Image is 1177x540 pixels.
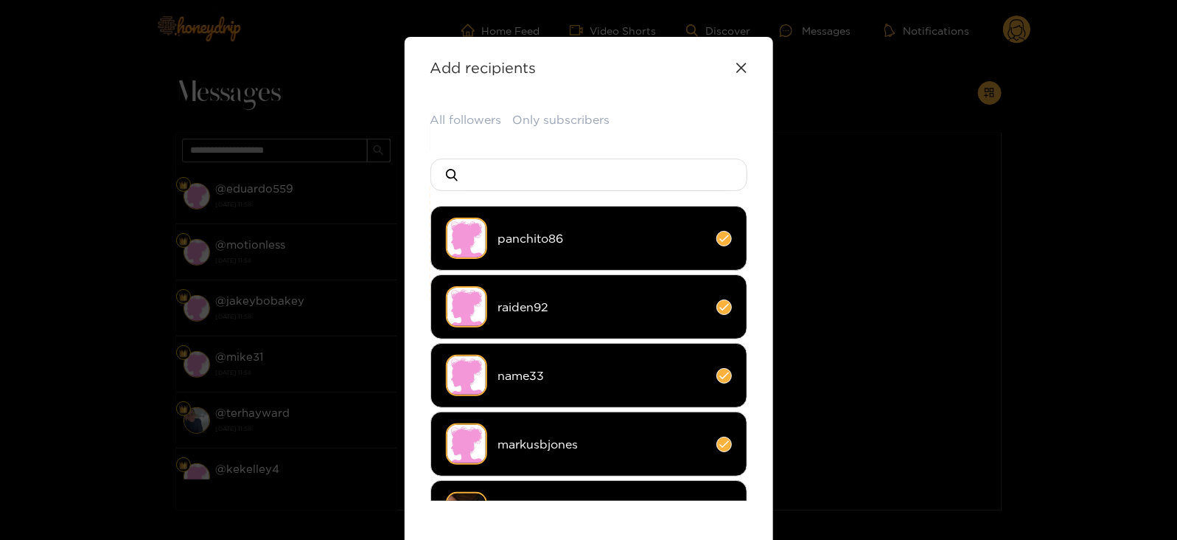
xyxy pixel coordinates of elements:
[446,218,487,259] img: no-avatar.png
[498,299,705,316] span: raiden92
[498,230,705,247] span: panchito86
[446,492,487,533] img: h8rst-screenshot_20250801_060830_chrome.jpg
[446,286,487,328] img: no-avatar.png
[430,111,502,128] button: All followers
[498,436,705,453] span: markusbjones
[430,59,537,76] strong: Add recipients
[446,423,487,465] img: no-avatar.png
[446,355,487,396] img: no-avatar.png
[498,367,705,384] span: name33
[513,111,610,128] button: Only subscribers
